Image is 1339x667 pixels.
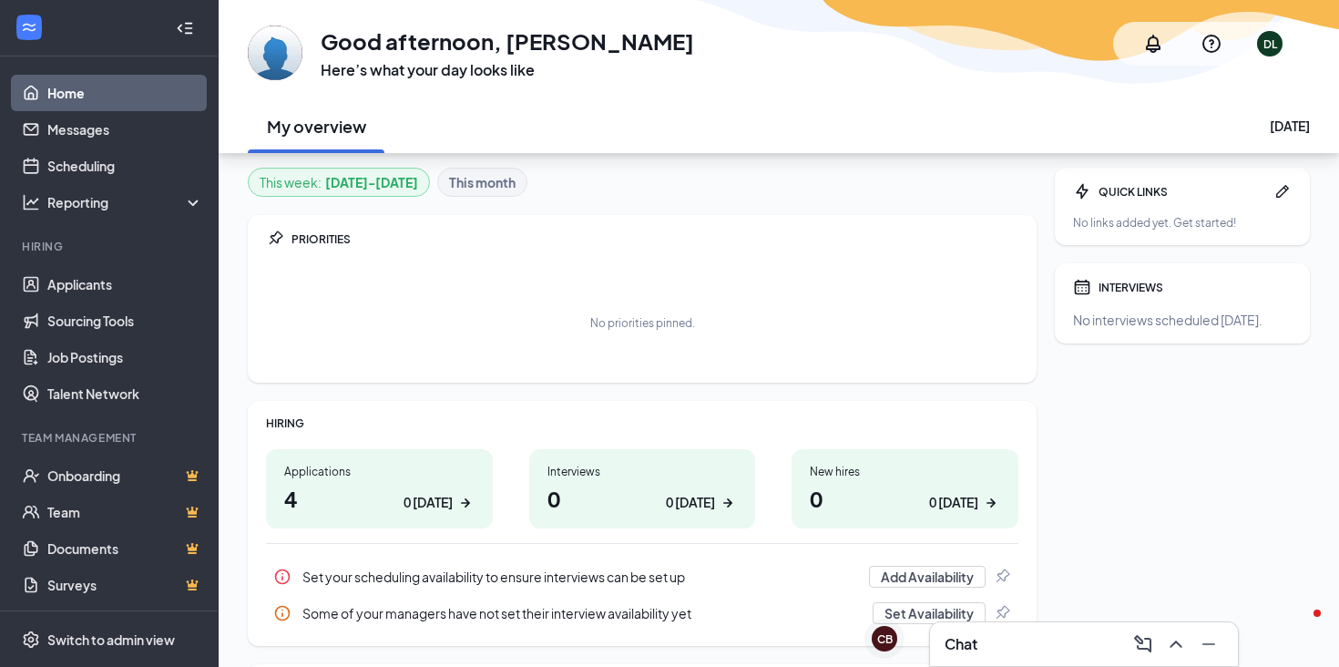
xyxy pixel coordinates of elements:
[1129,630,1158,659] button: ComposeMessage
[47,193,204,211] div: Reporting
[325,172,418,192] b: [DATE] - [DATE]
[1132,633,1154,655] svg: ComposeMessage
[456,494,475,512] svg: ArrowRight
[1165,633,1187,655] svg: ChevronUp
[47,111,203,148] a: Messages
[1277,605,1321,649] iframe: Intercom live chat
[47,631,175,649] div: Switch to admin view
[1073,278,1091,296] svg: Calendar
[929,493,978,512] div: 0 [DATE]
[266,449,493,528] a: Applications40 [DATE]ArrowRight
[302,568,858,586] div: Set your scheduling availability to ensure interviews can be set up
[47,75,203,111] a: Home
[1073,182,1091,200] svg: Bolt
[266,595,1018,631] div: Some of your managers have not set their interview availability yet
[1161,630,1191,659] button: ChevronUp
[1073,215,1292,231] div: No links added yet. Get started!
[273,604,291,622] svg: Info
[1201,33,1222,55] svg: QuestionInfo
[869,566,986,588] button: Add Availability
[22,631,40,649] svg: Settings
[792,449,1018,528] a: New hires00 [DATE]ArrowRight
[22,239,199,254] div: Hiring
[47,494,203,530] a: TeamCrown
[47,457,203,494] a: OnboardingCrown
[945,634,977,654] h3: Chat
[547,464,738,479] div: Interviews
[873,602,986,624] button: Set Availability
[1142,33,1164,55] svg: Notifications
[1194,630,1223,659] button: Minimize
[47,530,203,567] a: DocumentsCrown
[982,494,1000,512] svg: ArrowRight
[176,19,194,37] svg: Collapse
[47,303,203,339] a: Sourcing Tools
[47,266,203,303] a: Applicants
[719,494,737,512] svg: ArrowRight
[1198,633,1220,655] svg: Minimize
[993,568,1011,586] svg: Pin
[284,483,475,514] h1: 4
[47,148,203,184] a: Scheduling
[47,339,203,375] a: Job Postings
[266,416,1018,431] div: HIRING
[291,231,1018,247] div: PRIORITIES
[248,26,302,80] img: Dao Ly
[266,230,284,248] svg: Pin
[273,568,291,586] svg: Info
[404,493,453,512] div: 0 [DATE]
[266,595,1018,631] a: InfoSome of your managers have not set their interview availability yetSet AvailabilityPin
[666,493,715,512] div: 0 [DATE]
[302,604,862,622] div: Some of your managers have not set their interview availability yet
[47,375,203,412] a: Talent Network
[22,193,40,211] svg: Analysis
[877,631,893,647] div: CB
[266,559,1018,595] a: InfoSet your scheduling availability to ensure interviews can be set upAdd AvailabilityPin
[20,18,38,36] svg: WorkstreamLogo
[266,559,1018,595] div: Set your scheduling availability to ensure interviews can be set up
[321,60,694,80] h3: Here’s what your day looks like
[260,172,418,192] div: This week :
[22,430,199,446] div: Team Management
[449,172,516,192] b: This month
[47,567,203,603] a: SurveysCrown
[284,464,475,479] div: Applications
[810,464,1000,479] div: New hires
[1263,36,1277,52] div: DL
[1270,117,1310,135] div: [DATE]
[993,604,1011,622] svg: Pin
[321,26,694,56] h1: Good afternoon, [PERSON_NAME]
[1099,184,1266,200] div: QUICK LINKS
[267,115,366,138] h2: My overview
[810,483,1000,514] h1: 0
[529,449,756,528] a: Interviews00 [DATE]ArrowRight
[1073,311,1292,329] div: No interviews scheduled [DATE].
[1273,182,1292,200] svg: Pen
[590,315,695,331] div: No priorities pinned.
[547,483,738,514] h1: 0
[1099,280,1292,295] div: INTERVIEWS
